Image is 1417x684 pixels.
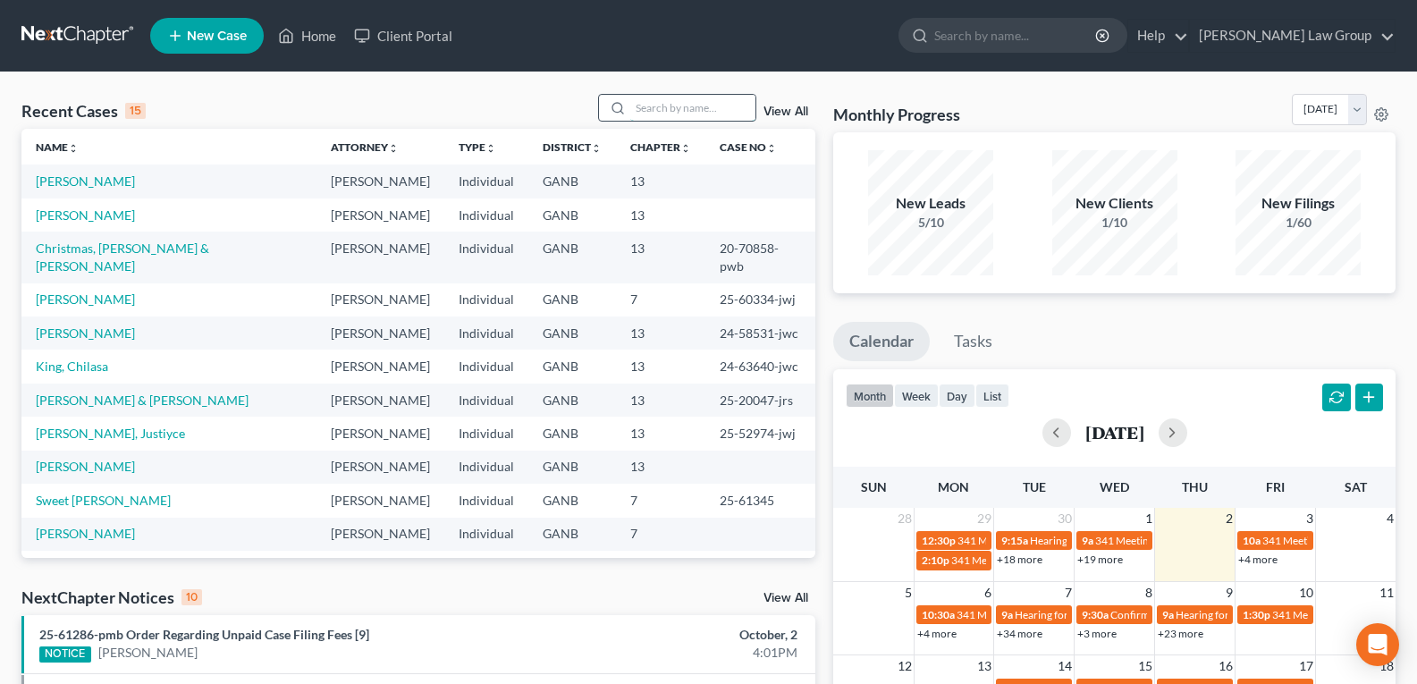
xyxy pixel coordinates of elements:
span: 13 [975,655,993,677]
div: New Leads [868,193,993,214]
h3: Monthly Progress [833,104,960,125]
span: 12:30p [922,534,956,547]
td: [PERSON_NAME] [316,417,444,450]
td: 13 [616,417,705,450]
i: unfold_more [68,143,79,154]
span: 3 [1304,508,1315,529]
td: 13 [616,198,705,232]
td: GANB [528,518,616,551]
td: 13 [616,384,705,417]
span: 6 [983,582,993,604]
span: 10a [1243,534,1261,547]
td: GANB [528,350,616,383]
span: 2:10p [922,553,949,567]
span: 17 [1297,655,1315,677]
a: [PERSON_NAME], Justiyce [36,426,185,441]
a: Chapterunfold_more [630,140,691,154]
div: NextChapter Notices [21,587,202,608]
td: GANB [528,283,616,317]
span: 9:30a [1082,608,1109,621]
button: list [975,384,1009,408]
td: [PERSON_NAME] [316,232,444,283]
td: 25-20047-jrs [705,384,815,417]
td: Individual [444,283,528,317]
span: Sun [861,479,887,494]
span: 8 [1143,582,1154,604]
a: +18 more [997,553,1042,566]
td: Individual [444,384,528,417]
td: GANB [528,451,616,484]
span: 10:30a [922,608,955,621]
span: 341 Meeting for [PERSON_NAME] [1095,534,1256,547]
span: 9:15a [1001,534,1028,547]
a: [PERSON_NAME] [36,459,135,474]
td: 7 [616,484,705,517]
td: 25-61345 [705,484,815,517]
span: 11 [1378,582,1396,604]
span: 10 [1297,582,1315,604]
button: month [846,384,894,408]
a: +4 more [917,627,957,640]
td: 25-60334-jwj [705,283,815,317]
span: Mon [938,479,969,494]
a: [PERSON_NAME] Law Group [1190,20,1395,52]
a: Case Nounfold_more [720,140,777,154]
td: 24-58531-jwc [705,317,815,350]
td: 7 [616,518,705,551]
span: 12 [896,655,914,677]
i: unfold_more [388,143,399,154]
td: 13 [616,451,705,484]
h2: [DATE] [1085,423,1144,442]
span: New Case [187,30,247,43]
i: unfold_more [766,143,777,154]
td: [PERSON_NAME] [316,283,444,317]
td: GANB [528,417,616,450]
div: Recent Cases [21,100,146,122]
div: October, 2 [557,626,797,644]
span: Thu [1182,479,1208,494]
td: Individual [444,317,528,350]
a: [PERSON_NAME] [36,207,135,223]
span: 5 [903,582,914,604]
td: GANB [528,551,616,584]
a: Nameunfold_more [36,140,79,154]
td: [PERSON_NAME] [316,198,444,232]
input: Search by name... [630,95,755,121]
a: Attorneyunfold_more [331,140,399,154]
a: Sweet [PERSON_NAME] [36,493,171,508]
a: Client Portal [345,20,461,52]
span: 9 [1224,582,1235,604]
span: 29 [975,508,993,529]
a: [PERSON_NAME] [98,644,198,662]
a: Districtunfold_more [543,140,602,154]
td: [PERSON_NAME] [316,317,444,350]
div: 1/60 [1236,214,1361,232]
td: [PERSON_NAME] [316,518,444,551]
input: Search by name... [934,19,1098,52]
a: [PERSON_NAME] [36,526,135,541]
a: Typeunfold_more [459,140,496,154]
a: Tasks [938,322,1008,361]
a: Christmas, [PERSON_NAME] & [PERSON_NAME] [36,241,209,274]
span: Hearing for [PERSON_NAME] & [PERSON_NAME] [1176,608,1410,621]
div: 15 [125,103,146,119]
td: 25-52974-jwj [705,417,815,450]
td: 13 [616,551,705,584]
div: NOTICE [39,646,91,663]
td: Individual [444,198,528,232]
a: +4 more [1238,553,1278,566]
span: 1 [1143,508,1154,529]
span: Sat [1345,479,1367,494]
span: Hearing for [PERSON_NAME] [1030,534,1169,547]
div: 4:01PM [557,644,797,662]
td: 13 [616,232,705,283]
td: GANB [528,232,616,283]
span: 30 [1056,508,1074,529]
span: Wed [1100,479,1129,494]
td: [PERSON_NAME] [316,551,444,584]
a: [PERSON_NAME] [36,325,135,341]
a: +3 more [1077,627,1117,640]
a: +23 more [1158,627,1203,640]
span: 9a [1162,608,1174,621]
span: Hearing for [PERSON_NAME] [1015,608,1154,621]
